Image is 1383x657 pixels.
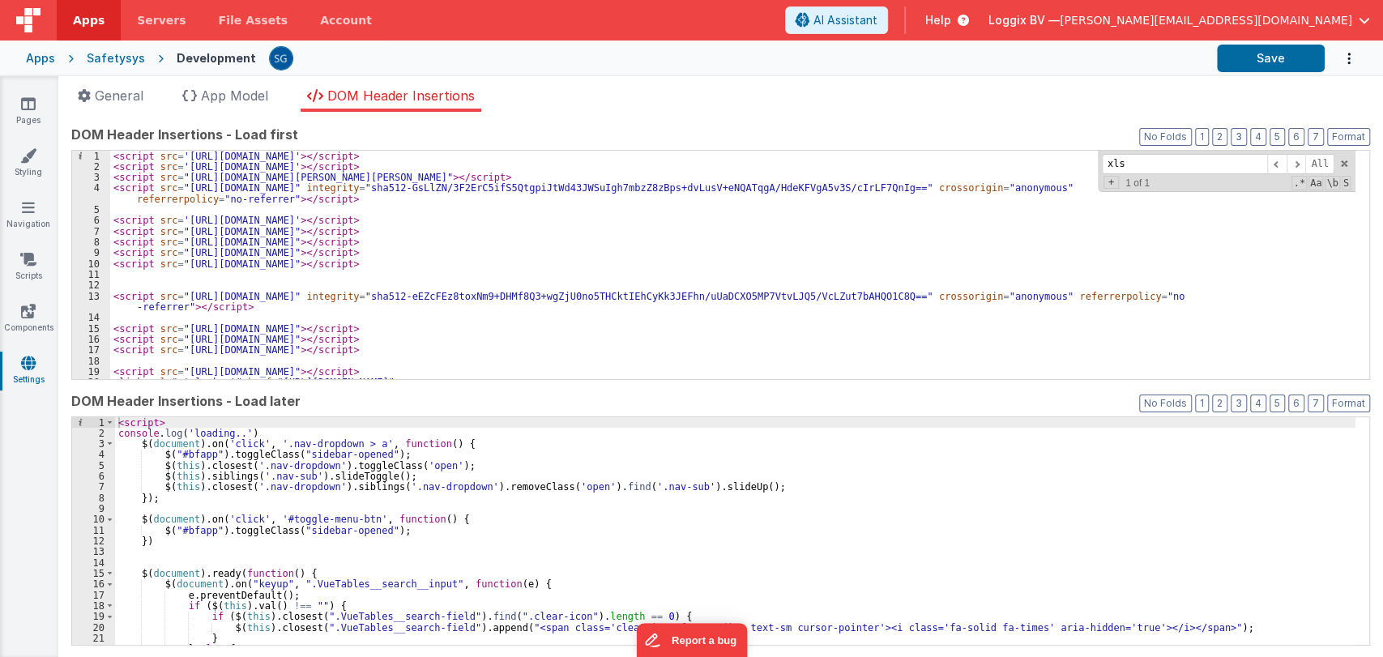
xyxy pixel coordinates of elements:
button: 2 [1212,128,1227,146]
div: 19 [72,366,110,377]
div: 12 [72,535,115,546]
div: 16 [72,334,110,344]
span: App Model [201,87,268,104]
div: 12 [72,279,110,290]
div: 20 [72,622,115,633]
div: 9 [72,503,115,514]
button: Save [1217,45,1325,72]
div: Safetysys [87,50,145,66]
button: 3 [1231,395,1247,412]
span: 1 of 1 [1119,177,1156,189]
button: No Folds [1139,395,1192,412]
div: 6 [72,215,110,225]
img: 385c22c1e7ebf23f884cbf6fb2c72b80 [270,47,292,70]
button: 7 [1308,395,1324,412]
button: 1 [1195,395,1209,412]
div: 16 [72,578,115,589]
span: DOM Header Insertions - Load first [71,125,298,144]
input: Search for [1102,154,1267,174]
button: AI Assistant [785,6,888,34]
div: 8 [72,493,115,503]
div: 11 [72,269,110,279]
span: AI Assistant [813,12,877,28]
button: Options [1325,42,1357,75]
div: 20 [72,377,110,387]
div: 2 [72,428,115,438]
button: 4 [1250,395,1266,412]
button: 5 [1270,395,1285,412]
div: 18 [72,600,115,611]
span: File Assets [219,12,288,28]
div: 2 [72,161,110,172]
button: 3 [1231,128,1247,146]
div: 17 [72,590,115,600]
span: Search In Selection [1342,176,1351,190]
span: Whole Word Search [1325,176,1339,190]
button: Format [1327,395,1370,412]
span: RegExp Search [1291,176,1306,190]
div: 11 [72,525,115,535]
div: 14 [72,557,115,568]
span: CaseSensitive Search [1308,176,1323,190]
div: 6 [72,471,115,481]
div: 4 [72,449,115,459]
span: DOM Header Insertions [327,87,475,104]
iframe: Marker.io feedback button [636,623,747,657]
div: 7 [72,481,115,492]
button: Loggix BV — [PERSON_NAME][EMAIL_ADDRESS][DOMAIN_NAME] [988,12,1370,28]
span: Apps [73,12,105,28]
button: 4 [1250,128,1266,146]
div: 10 [72,514,115,524]
span: DOM Header Insertions - Load later [71,391,301,411]
button: 6 [1288,128,1304,146]
div: 5 [72,460,115,471]
div: 21 [72,633,115,643]
button: 6 [1288,395,1304,412]
div: 19 [72,611,115,621]
div: 10 [72,258,110,269]
div: 17 [72,344,110,355]
div: 15 [72,568,115,578]
div: Apps [26,50,55,66]
div: 7 [72,226,110,237]
div: 13 [72,291,110,313]
button: 7 [1308,128,1324,146]
div: 3 [72,172,110,182]
div: 4 [72,182,110,204]
span: Alt-Enter [1305,154,1334,174]
span: Toggel Replace mode [1103,176,1119,189]
button: 5 [1270,128,1285,146]
div: 9 [72,247,110,258]
div: Development [177,50,256,66]
button: 1 [1195,128,1209,146]
div: 8 [72,237,110,247]
div: 22 [72,643,115,654]
span: Help [925,12,951,28]
span: Servers [137,12,186,28]
button: 2 [1212,395,1227,412]
button: No Folds [1139,128,1192,146]
span: General [95,87,143,104]
div: 13 [72,546,115,557]
button: Format [1327,128,1370,146]
div: 14 [72,312,110,322]
div: 3 [72,438,115,449]
div: 5 [72,204,110,215]
div: 15 [72,323,110,334]
div: 18 [72,356,110,366]
span: [PERSON_NAME][EMAIL_ADDRESS][DOMAIN_NAME] [1060,12,1352,28]
div: 1 [72,151,110,161]
div: 1 [72,417,115,428]
span: Loggix BV — [988,12,1060,28]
